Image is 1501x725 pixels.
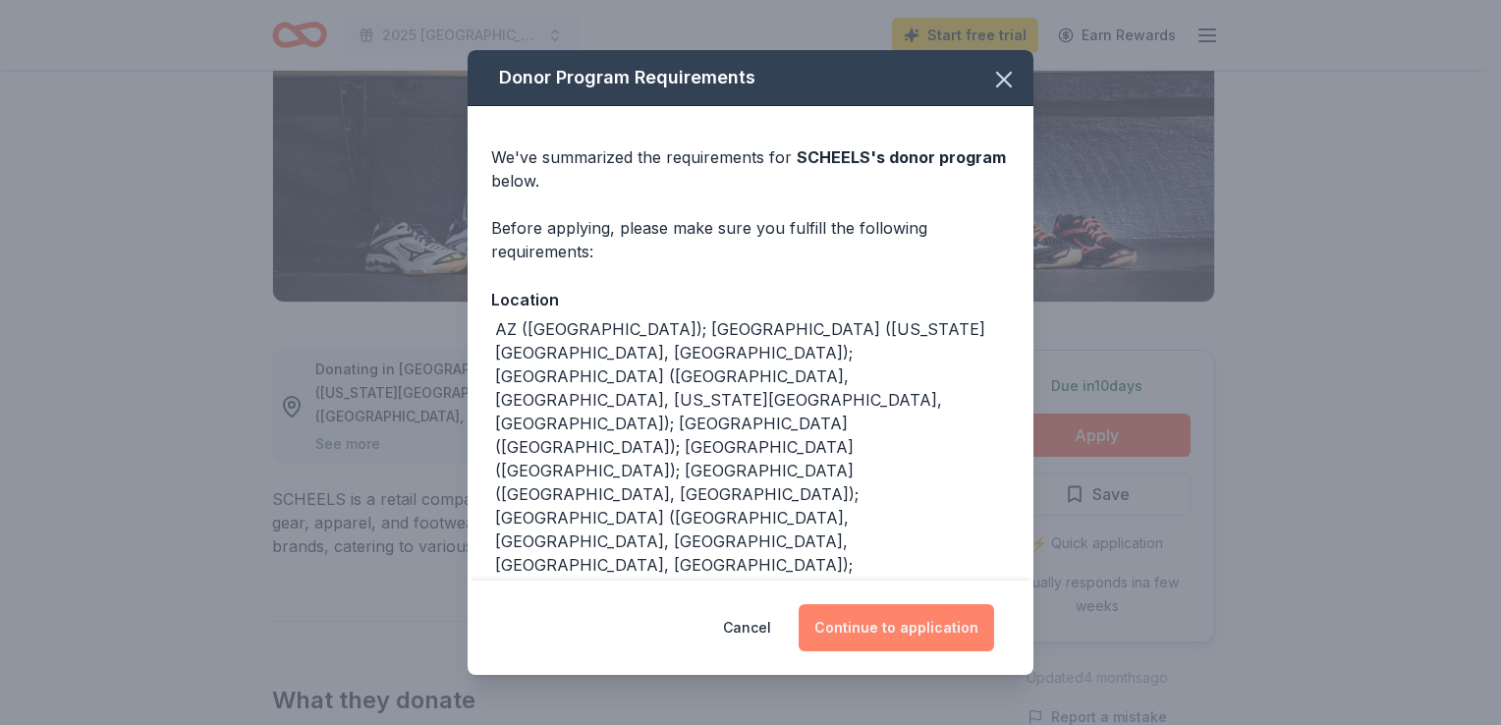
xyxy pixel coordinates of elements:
[491,287,1010,312] div: Location
[797,147,1006,167] span: SCHEELS 's donor program
[799,604,994,651] button: Continue to application
[491,145,1010,193] div: We've summarized the requirements for below.
[491,216,1010,263] div: Before applying, please make sure you fulfill the following requirements:
[468,50,1033,106] div: Donor Program Requirements
[723,604,771,651] button: Cancel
